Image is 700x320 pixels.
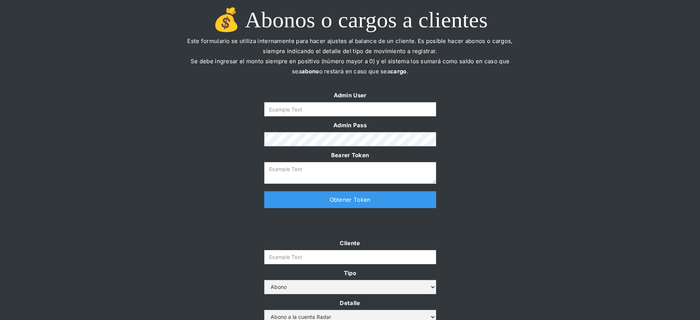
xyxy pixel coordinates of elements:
label: Admin Pass [264,120,436,130]
p: Este formulario se utiliza internamente para hacer ajustes al balance de un cliente. Es posible h... [182,36,518,86]
label: Tipo [264,268,436,278]
input: Example Text [264,102,436,116]
label: Detalle [264,298,436,308]
input: Example Text [264,250,436,264]
strong: cargo [390,68,407,75]
label: Cliente [264,238,436,248]
form: Form [264,90,436,184]
label: Admin User [264,90,436,100]
strong: abono [302,68,319,75]
h1: 💰 Abonos o cargos a clientes [182,7,518,32]
label: Bearer Token [264,150,436,160]
a: Obtener Token [264,191,436,208]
